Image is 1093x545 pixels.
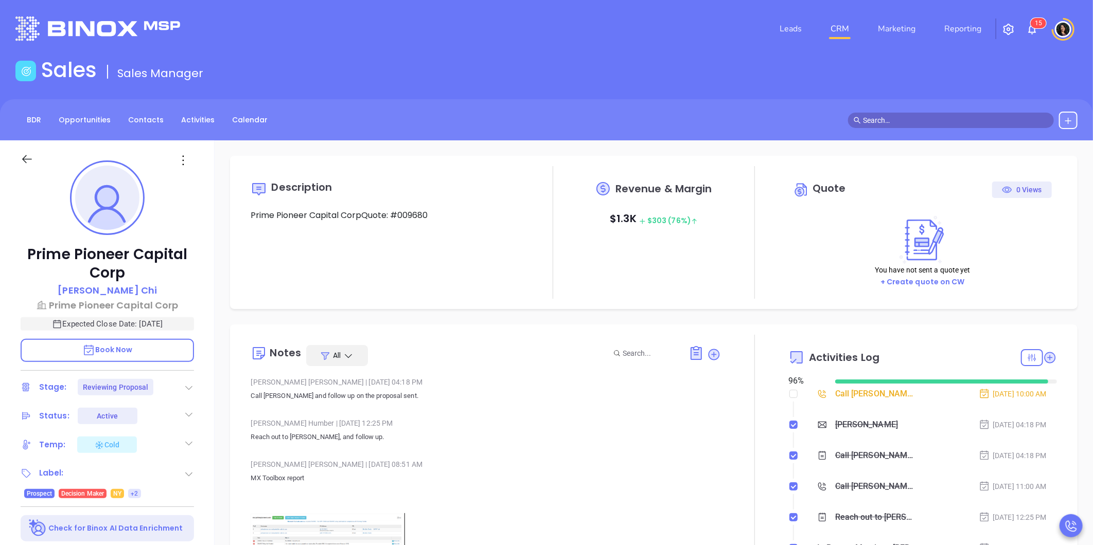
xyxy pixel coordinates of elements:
button: + Create quote on CW [877,276,968,288]
div: [PERSON_NAME] [PERSON_NAME] [DATE] 04:18 PM [251,374,721,390]
div: [DATE] 12:25 PM [979,512,1047,523]
span: Sales Manager [117,65,203,81]
a: BDR [21,112,47,129]
div: Notes [270,348,301,358]
div: [PERSON_NAME] [835,417,898,432]
p: Check for Binox AI Data Enrichment [48,523,183,534]
span: +2 [131,488,138,499]
a: Prime Pioneer Capital Corp [21,298,194,312]
a: Activities [175,112,221,129]
span: Activities Log [809,352,879,362]
p: [PERSON_NAME] Chi [58,283,157,297]
div: 96 % [788,375,823,387]
div: Status: [39,408,69,424]
span: 1 [1035,20,1038,27]
span: Description [271,180,332,194]
img: Ai-Enrich-DaqCidB-.svg [29,519,47,537]
img: logo [15,16,180,41]
div: Temp: [39,437,66,452]
img: iconNotification [1026,23,1038,35]
div: Call [PERSON_NAME] to follow up - [PERSON_NAME] [835,479,917,494]
p: Prime Pioneer Capital CorpQuote: #009680 [251,209,519,222]
p: Expected Close Date: [DATE] [21,317,194,331]
div: [PERSON_NAME] [PERSON_NAME] [DATE] 08:51 AM [251,457,721,472]
div: Reach out to [PERSON_NAME], and follow up. [835,510,917,525]
span: NY [113,488,121,499]
img: Create on CWSell [895,215,950,264]
input: Search… [863,115,1048,126]
p: MX Toolbox report [251,472,721,484]
p: Call [PERSON_NAME] and follow up on the proposal sent. [251,390,721,402]
p: You have not sent a quote yet [875,264,971,276]
span: | [365,378,367,386]
span: Quote [813,181,846,195]
a: CRM [826,19,853,39]
img: Circle dollar [794,181,810,198]
span: All [333,350,341,360]
span: | [336,419,338,427]
div: Call [PERSON_NAME] proposal review - [PERSON_NAME] [835,386,917,402]
a: Leads [775,19,806,39]
div: Stage: [39,379,67,395]
div: Call [PERSON_NAME] and follow up on the proposal sent. [835,448,917,463]
p: $ 1.3K [610,209,698,230]
span: 5 [1038,20,1042,27]
img: profile-user [75,166,139,230]
div: [DATE] 10:00 AM [979,388,1047,399]
div: Label: [39,465,64,481]
a: Calendar [226,112,274,129]
div: [DATE] 11:00 AM [979,481,1047,492]
img: user [1055,21,1071,38]
span: Revenue & Margin [615,184,712,194]
span: Decision Maker [61,488,104,499]
span: $ 303 (76%) [639,215,698,226]
div: 0 Views [1002,181,1042,198]
p: Reach out to [PERSON_NAME], and follow up. [251,431,721,443]
h1: Sales [41,58,97,82]
img: iconSetting [1002,23,1015,35]
span: Prospect [27,488,52,499]
div: Cold [94,439,119,451]
input: Search... [623,348,677,359]
a: Marketing [874,19,920,39]
div: Active [97,408,118,424]
a: + Create quote on CW [880,277,965,287]
div: [DATE] 04:18 PM [979,450,1047,461]
a: Opportunities [52,112,117,129]
div: [DATE] 04:18 PM [979,419,1047,430]
span: search [854,117,861,124]
span: | [365,460,367,468]
a: [PERSON_NAME] Chi [58,283,157,298]
a: Contacts [122,112,170,129]
a: Reporting [940,19,985,39]
p: Prime Pioneer Capital Corp [21,245,194,282]
div: [PERSON_NAME] Humber [DATE] 12:25 PM [251,415,721,431]
span: Book Now [82,344,133,355]
sup: 15 [1031,18,1046,28]
div: Reviewing Proposal [83,379,149,395]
